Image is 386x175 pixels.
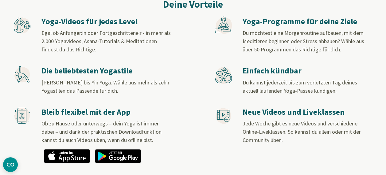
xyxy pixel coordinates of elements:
[243,107,372,117] h3: Neue Videos und Liveklassen
[95,149,141,163] img: app_googleplay_de.png
[41,120,162,143] span: Ob zu Hause oder unterwegs – dein Yoga ist immer dabei – und dank der praktischen Downloadfunktio...
[243,66,372,76] h3: Einfach kündbar
[243,120,361,143] span: Jede Woche gibt es neue Videos und verschiedene Online-Liveklassen. So kannst du allein oder mit ...
[41,66,171,76] h3: Die beliebtesten Yogastile
[243,17,372,27] h3: Yoga-Programme für deine Ziele
[41,79,169,94] span: [PERSON_NAME] bis Yin Yoga: Wähle aus mehr als zehn Yogastilen das Passende für dich.
[3,157,18,172] button: CMP-Widget öffnen
[41,17,171,27] h3: Yoga-Videos für jedes Level
[44,149,90,163] img: app_appstore_de.png
[243,29,364,53] span: Du möchtest eine Morgenroutine aufbauen, mit dem Meditieren beginnen oder Stress abbauen? Wähle a...
[41,107,171,117] h3: Bleib flexibel mit der App
[41,29,171,53] span: Egal ob Anfänger:in oder Fortgeschrittene:r - in mehr als 2.000 Yogavideos, Asana-Tutorials & Med...
[243,79,357,94] span: Du kannst jederzeit bis zum vorletzten Tag deines aktuell laufenden Yoga-Passes kündigen.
